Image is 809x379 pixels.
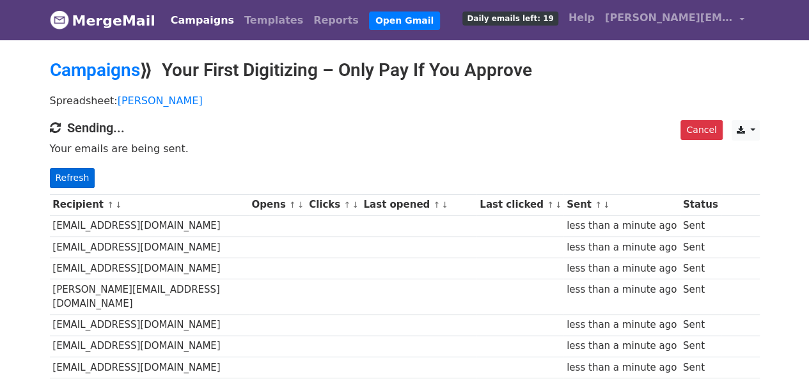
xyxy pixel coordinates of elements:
th: Status [680,194,721,215]
td: Sent [680,357,721,378]
span: Daily emails left: 19 [462,12,558,26]
a: ↑ [343,200,350,210]
a: Refresh [50,168,95,188]
a: ↓ [297,200,304,210]
a: Daily emails left: 19 [457,5,563,31]
td: [EMAIL_ADDRESS][DOMAIN_NAME] [50,215,249,236]
a: ↑ [595,200,602,210]
th: Opens [249,194,306,215]
td: [EMAIL_ADDRESS][DOMAIN_NAME] [50,357,249,378]
a: ↓ [441,200,448,210]
a: ↓ [352,200,359,210]
td: [EMAIL_ADDRESS][DOMAIN_NAME] [50,314,249,336]
p: Your emails are being sent. [50,142,760,155]
th: Sent [563,194,680,215]
th: Recipient [50,194,249,215]
a: [PERSON_NAME][EMAIL_ADDRESS][DOMAIN_NAME] [600,5,750,35]
td: [PERSON_NAME][EMAIL_ADDRESS][DOMAIN_NAME] [50,279,249,314]
a: Templates [239,8,308,33]
span: [PERSON_NAME][EMAIL_ADDRESS][DOMAIN_NAME] [605,10,733,26]
td: Sent [680,236,721,258]
div: less than a minute ago [567,240,677,255]
a: ↑ [433,200,440,210]
td: Sent [680,258,721,279]
th: Last clicked [476,194,563,215]
a: ↑ [107,200,114,210]
a: [PERSON_NAME] [118,95,203,107]
a: MergeMail [50,7,155,34]
div: less than a minute ago [567,360,677,375]
td: Sent [680,336,721,357]
h2: ⟫ Your First Digitizing – Only Pay If You Approve [50,59,760,81]
th: Last opened [361,194,477,215]
td: [EMAIL_ADDRESS][DOMAIN_NAME] [50,258,249,279]
div: less than a minute ago [567,261,677,276]
td: [EMAIL_ADDRESS][DOMAIN_NAME] [50,336,249,357]
a: ↓ [555,200,562,210]
td: Sent [680,215,721,236]
a: Open Gmail [369,12,440,30]
a: Cancel [680,120,722,140]
td: Sent [680,314,721,336]
img: MergeMail logo [50,10,69,29]
a: Help [563,5,600,31]
a: ↑ [547,200,554,210]
div: less than a minute ago [567,339,677,353]
iframe: Chat Widget [745,318,809,379]
a: Campaigns [166,8,239,33]
td: [EMAIL_ADDRESS][DOMAIN_NAME] [50,236,249,258]
td: Sent [680,279,721,314]
a: ↓ [115,200,122,210]
h4: Sending... [50,120,760,135]
div: less than a minute ago [567,318,677,332]
a: ↑ [289,200,296,210]
a: Campaigns [50,59,140,81]
p: Spreadsheet: [50,94,760,107]
div: less than a minute ago [567,219,677,233]
a: Reports [308,8,364,33]
th: Clicks [306,194,360,215]
a: ↓ [603,200,610,210]
div: less than a minute ago [567,282,677,297]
